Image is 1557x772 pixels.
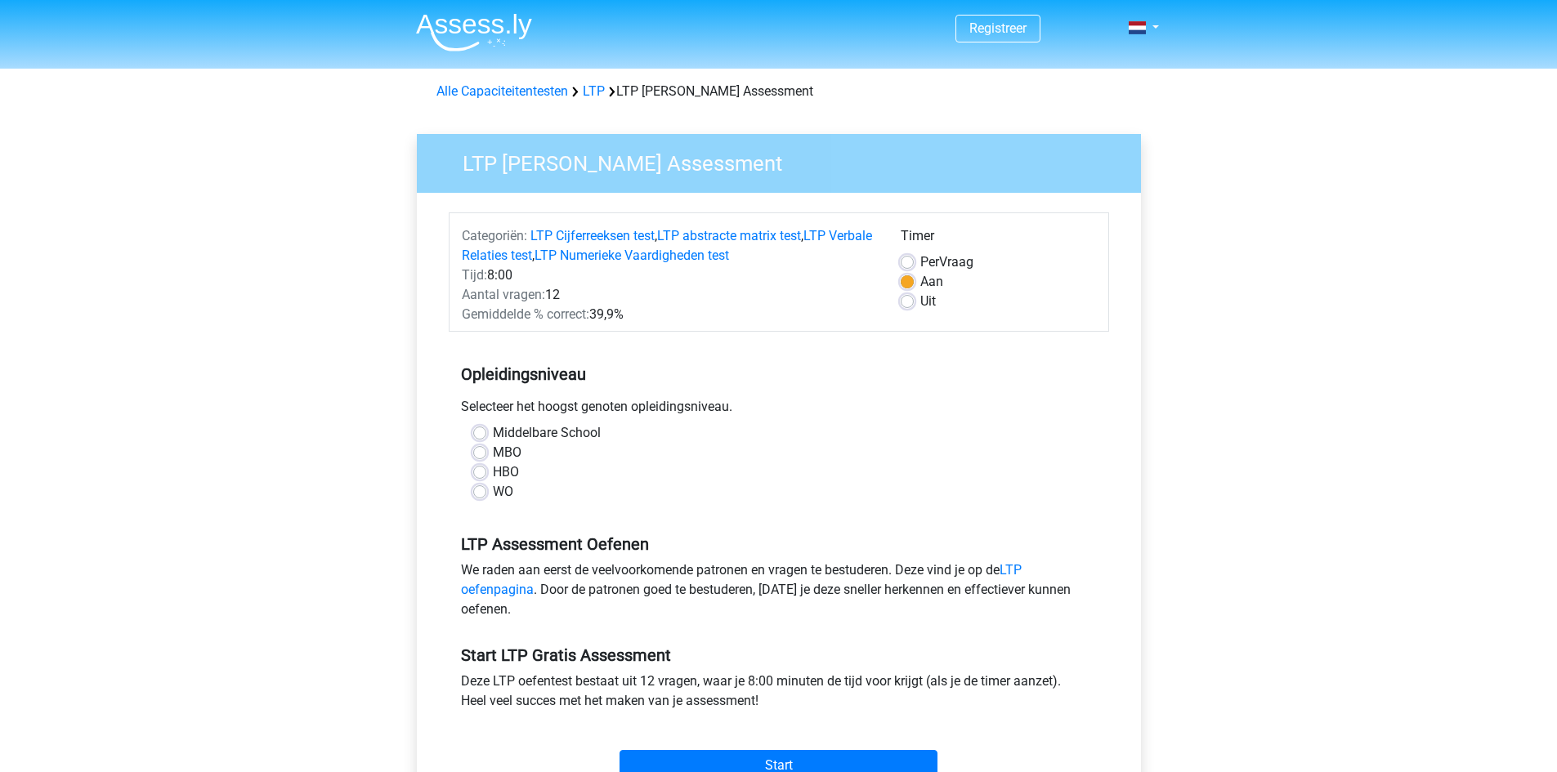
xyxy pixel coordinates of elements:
[920,292,936,311] label: Uit
[657,228,801,243] a: LTP abstracte matrix test
[450,305,888,324] div: 39,9%
[430,82,1128,101] div: LTP [PERSON_NAME] Assessment
[450,285,888,305] div: 12
[920,254,939,270] span: Per
[920,272,943,292] label: Aan
[443,145,1129,176] h3: LTP [PERSON_NAME] Assessment
[583,83,605,99] a: LTP
[530,228,655,243] a: LTP Cijferreeksen test
[436,83,568,99] a: Alle Capaciteitentesten
[493,423,601,443] label: Middelbare School
[462,306,589,322] span: Gemiddelde % correct:
[461,358,1097,390] h5: Opleidingsniveau
[416,13,532,51] img: Assessly
[450,226,888,266] div: , , ,
[450,266,888,285] div: 8:00
[493,482,513,502] label: WO
[449,672,1109,717] div: Deze LTP oefentest bestaat uit 12 vragen, waar je 8:00 minuten de tijd voor krijgt (als je de tim...
[449,560,1109,626] div: We raden aan eerst de veelvoorkomende patronen en vragen te bestuderen. Deze vind je op de . Door...
[449,397,1109,423] div: Selecteer het hoogst genoten opleidingsniveau.
[969,20,1027,36] a: Registreer
[462,228,527,243] span: Categoriën:
[920,252,973,272] label: Vraag
[901,226,1096,252] div: Timer
[535,248,729,263] a: LTP Numerieke Vaardigheden test
[461,645,1097,665] h5: Start LTP Gratis Assessment
[493,443,521,462] label: MBO
[462,287,545,302] span: Aantal vragen:
[493,462,519,482] label: HBO
[462,267,487,283] span: Tijd:
[461,534,1097,554] h5: LTP Assessment Oefenen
